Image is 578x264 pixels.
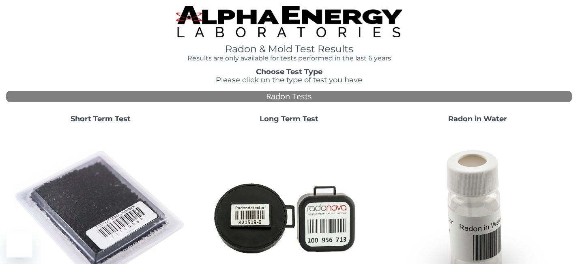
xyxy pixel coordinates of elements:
img: TightCrop.jpg [176,6,402,37]
strong: Short Term Test [71,114,131,123]
strong: Radon in Water [448,114,507,123]
strong: Long Term Test [260,114,318,123]
h4: Results are only available for tests performed in the last 6 years [176,55,402,62]
span: Please click on the type of test you have [216,75,362,84]
strong: Choose Test Type [256,67,322,76]
h1: Radon & Mold Test Results [176,44,402,54]
iframe: Button to launch messaging window [6,232,32,258]
div: Radon Tests [6,91,572,103]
